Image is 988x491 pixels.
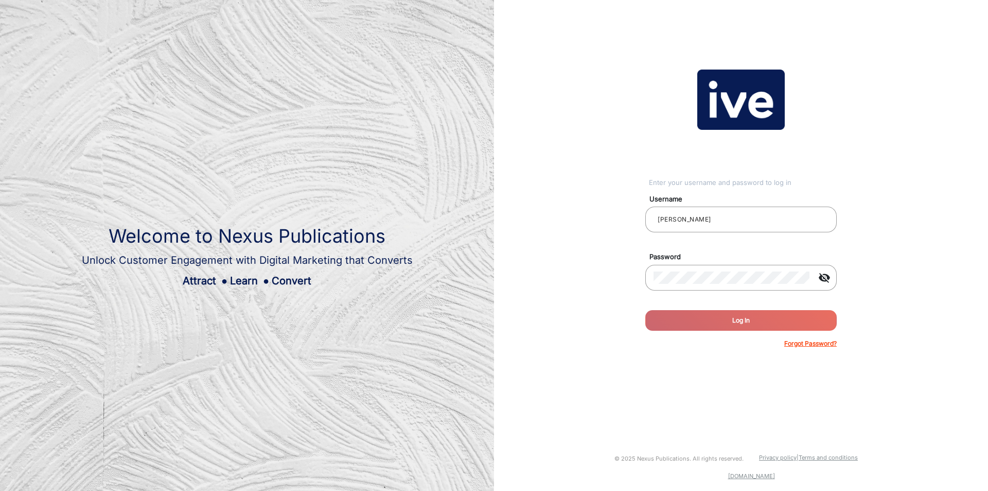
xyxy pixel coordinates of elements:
a: | [797,454,799,461]
a: Privacy policy [759,454,797,461]
mat-label: Username [642,194,849,205]
div: Unlock Customer Engagement with Digital Marketing that Converts [82,252,413,268]
mat-label: Password [642,252,849,262]
a: [DOMAIN_NAME] [728,472,775,480]
p: Forgot Password? [784,339,837,348]
h1: Welcome to Nexus Publications [82,225,413,247]
span: ● [263,275,269,287]
span: ● [221,275,227,287]
button: Log In [645,310,837,331]
img: vmg-logo [697,70,785,130]
mat-icon: visibility_off [812,272,837,284]
input: Your username [654,213,828,226]
small: © 2025 Nexus Publications. All rights reserved. [614,455,744,462]
div: Enter your username and password to log in [649,178,837,188]
a: Terms and conditions [799,454,858,461]
div: Attract Learn Convert [82,273,413,289]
